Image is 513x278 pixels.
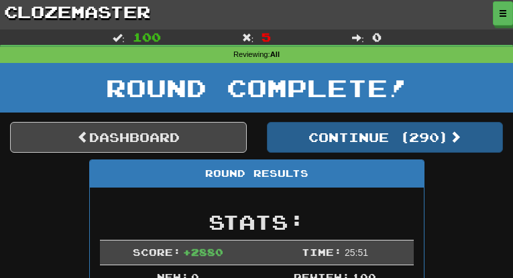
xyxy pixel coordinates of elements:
[267,122,504,153] button: Continue (290)
[262,30,271,44] span: 5
[302,247,342,258] span: Time:
[90,160,424,188] div: Round Results
[352,33,364,42] span: :
[242,33,254,42] span: :
[345,247,368,258] span: 25 : 51
[100,211,414,233] h2: Stats:
[183,247,223,258] span: + 2880
[270,50,280,58] strong: All
[10,122,247,153] a: Dashboard
[5,74,508,101] h1: Round Complete!
[113,33,125,42] span: :
[133,247,181,258] span: Score:
[372,30,382,44] span: 0
[133,30,161,44] span: 100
